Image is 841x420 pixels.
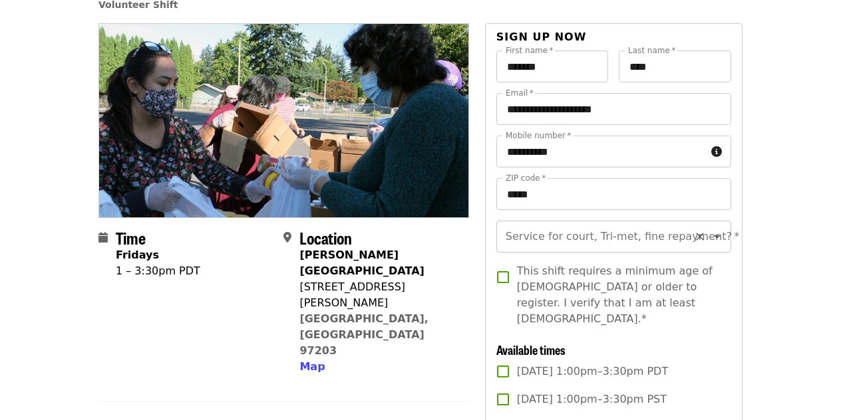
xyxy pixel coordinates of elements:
[496,51,609,82] input: First name
[628,47,675,54] label: Last name
[619,51,731,82] input: Last name
[517,364,668,379] span: [DATE] 1:00pm–3:30pm PDT
[99,24,468,217] img: Sitton Elementary - Free Food Market (16+) organized by Oregon Food Bank
[98,231,108,244] i: calendar icon
[496,93,731,125] input: Email
[299,249,424,277] strong: [PERSON_NAME][GEOGRAPHIC_DATA]
[708,227,727,246] button: Open
[299,359,325,375] button: Map
[517,391,667,407] span: [DATE] 1:00pm–3:30pm PST
[283,231,291,244] i: map-marker-alt icon
[517,263,721,327] span: This shift requires a minimum age of [DEMOGRAPHIC_DATA] or older to register. I verify that I am ...
[506,89,534,97] label: Email
[116,226,146,249] span: Time
[711,146,722,158] i: circle-info icon
[496,31,587,43] span: Sign up now
[299,312,428,357] a: [GEOGRAPHIC_DATA], [GEOGRAPHIC_DATA] 97203
[496,341,566,358] span: Available times
[506,132,571,140] label: Mobile number
[116,263,200,279] div: 1 – 3:30pm PDT
[496,136,706,167] input: Mobile number
[506,47,554,54] label: First name
[506,174,546,182] label: ZIP code
[299,226,352,249] span: Location
[299,279,458,311] div: [STREET_ADDRESS][PERSON_NAME]
[116,249,159,261] strong: Fridays
[496,178,731,210] input: ZIP code
[691,227,709,246] button: Clear
[299,360,325,373] span: Map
